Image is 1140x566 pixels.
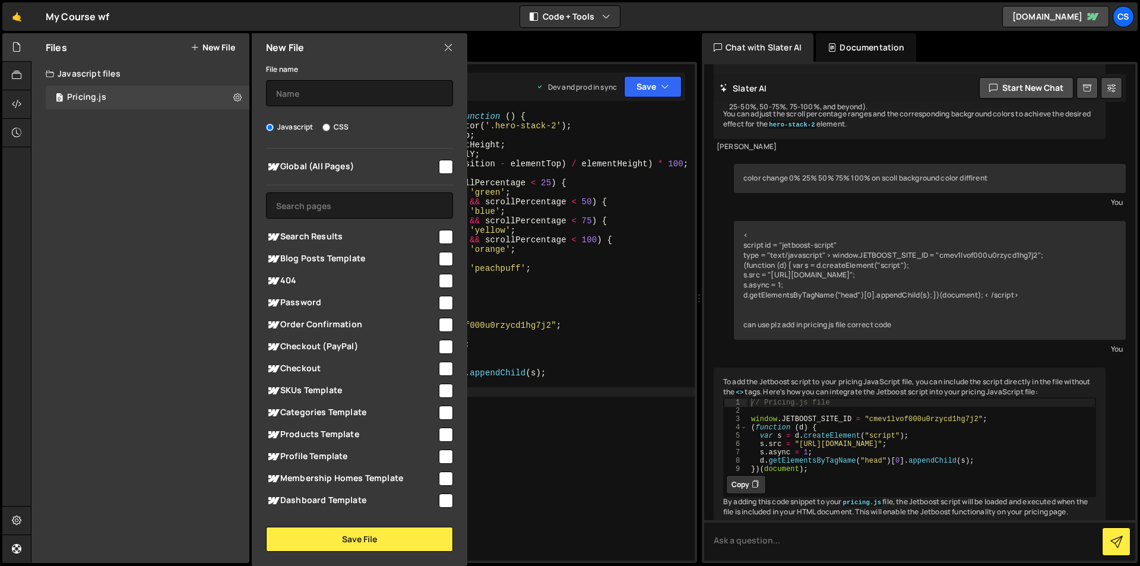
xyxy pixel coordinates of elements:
div: < script id = "jetboost-script" type = "text/javascript" > window.JETBOOST_SITE_ID = "cmev1lvof00... [734,221,1126,340]
span: Checkout [266,362,437,376]
button: Save [624,76,682,97]
div: Javascript files [31,62,249,86]
span: Order Confirmation [266,318,437,332]
a: [DOMAIN_NAME] [1002,6,1109,27]
button: Copy [726,475,766,494]
div: 8 [724,457,748,465]
h2: Files [46,41,67,54]
div: 3 [724,415,748,423]
div: 9 [724,465,748,473]
div: 5 [724,432,748,440]
label: File name [266,64,298,75]
li: We calculate the scroll percentage based on the scroll position relative to the element's top and... [729,72,1096,83]
li: We change the background color of the element at different scroll percentage ranges (0-25%, 25-50... [729,92,1096,112]
button: New File [191,43,235,52]
div: My Course wf [46,10,109,24]
span: Password [266,296,437,310]
input: Javascript [266,124,274,131]
span: SKUs Template [266,384,437,398]
div: Chat with Slater AI [702,33,813,62]
span: Blog Posts Template [266,252,437,266]
input: Search pages [266,192,453,219]
div: To add the Jetboost script to your pricing JavaScript file, you can include the script directly i... [714,368,1106,556]
div: 2 [724,407,748,415]
span: 404 [266,274,437,288]
span: Categories Template [266,406,437,420]
div: Documentation [816,33,916,62]
div: You [737,343,1123,355]
div: 7 [724,448,748,457]
span: Dashboard Template [266,494,437,508]
input: CSS [322,124,330,131]
span: 0 [56,94,63,103]
a: 🤙 [2,2,31,31]
span: Global (All Pages) [266,160,437,174]
span: Profile Template [266,450,437,464]
label: Javascript [266,121,313,133]
h2: Slater AI [720,83,767,94]
div: [PERSON_NAME] [717,142,1103,152]
div: Pricing.js [67,92,106,103]
div: 16696/45613.js [46,86,249,109]
code: <> [734,388,745,397]
code: pricing.js [842,498,883,507]
h2: New File [266,41,304,54]
div: You [737,196,1123,208]
label: CSS [322,121,349,133]
span: Checkout (PayPal) [266,340,437,354]
span: Membership Homes Template [266,472,437,486]
div: 6 [724,440,748,448]
button: Save File [266,527,453,552]
div: 1 [724,399,748,407]
span: Search Results [266,230,437,244]
code: hero-stack-2 [768,121,816,129]
div: 4 [724,423,748,432]
span: Products Template [266,428,437,442]
div: Dev and prod in sync [536,82,617,92]
button: Start new chat [979,77,1073,99]
input: Name [266,80,453,106]
a: cs [1113,6,1134,27]
div: color change 0% 25% 50% 75% 100% on scoll background color diffirent [734,164,1126,193]
button: Code + Tools [520,6,620,27]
